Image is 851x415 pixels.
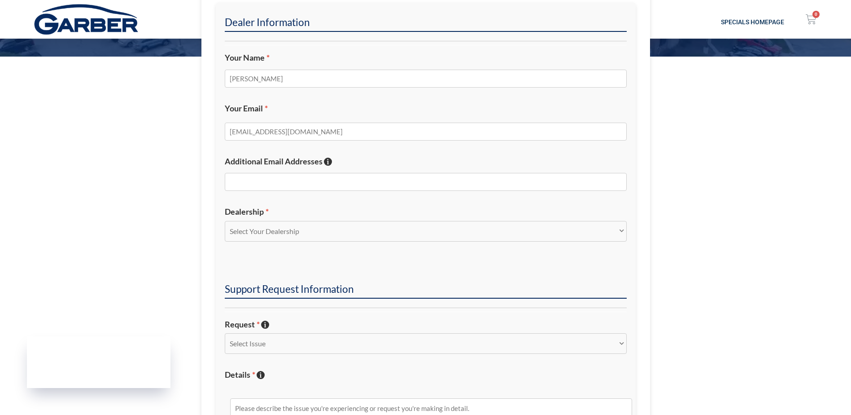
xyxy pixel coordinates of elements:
label: Your Email [225,103,627,114]
iframe: Garber Digital Marketing Status [27,336,170,388]
h2: Support Request Information [225,283,627,299]
h2: Dealer Information [225,16,627,32]
span: Details [225,370,255,380]
span: Additional Email Addresses [225,156,323,166]
span: Request [225,319,260,329]
label: Dealership [225,207,627,217]
label: Your Name [225,53,627,63]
